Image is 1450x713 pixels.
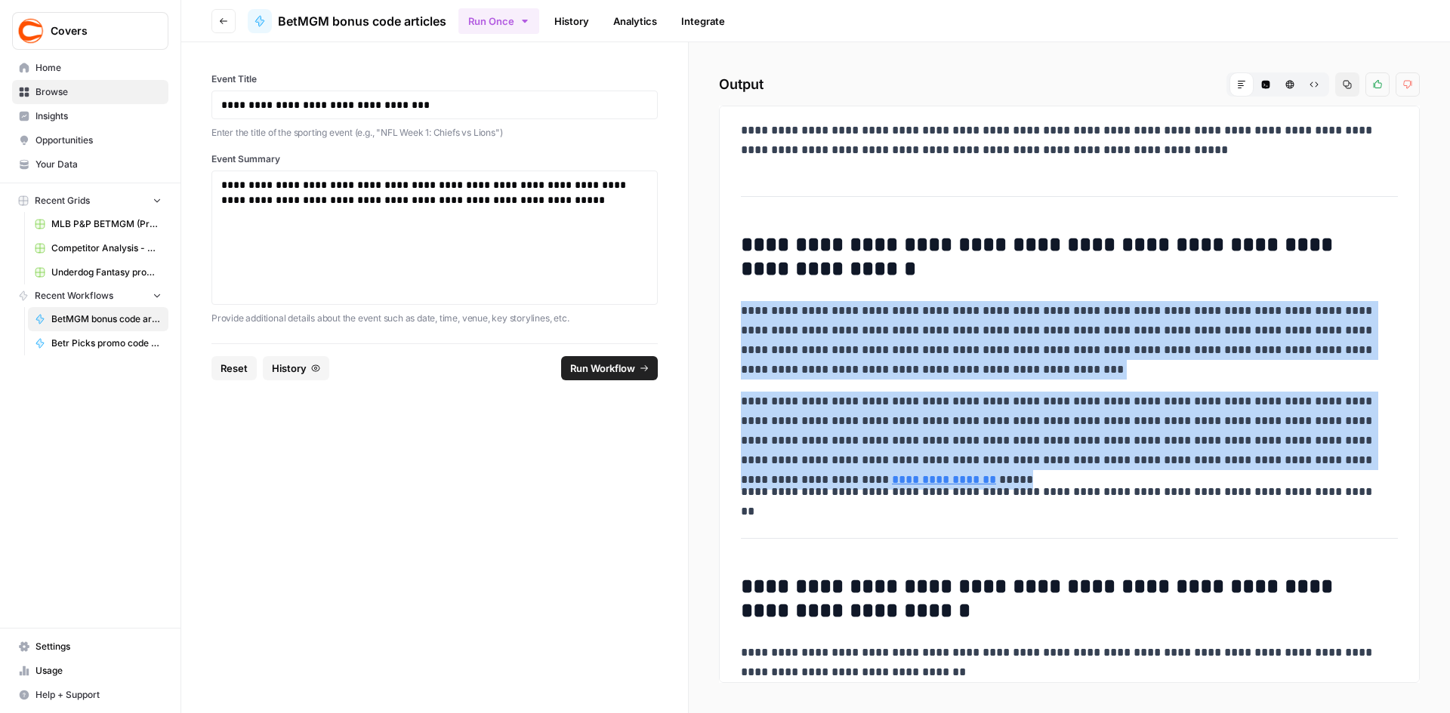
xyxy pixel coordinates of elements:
[12,56,168,80] a: Home
[12,683,168,707] button: Help + Support
[35,158,162,171] span: Your Data
[35,640,162,653] span: Settings
[51,23,142,38] span: Covers
[35,134,162,147] span: Opportunities
[35,194,90,207] span: Recent Grids
[278,12,446,30] span: BetMGM bonus code articles
[51,266,162,279] span: Underdog Fantasy promo code articles Grid
[28,260,168,284] a: Underdog Fantasy promo code articles Grid
[28,331,168,355] a: Betr Picks promo code articles
[35,61,162,75] span: Home
[12,152,168,177] a: Your Data
[211,152,658,166] label: Event Summary
[272,361,307,376] span: History
[28,307,168,331] a: BetMGM bonus code articles
[12,189,168,212] button: Recent Grids
[719,72,1420,97] h2: Output
[51,241,162,255] span: Competitor Analysis - URL Specific Grid
[672,9,734,33] a: Integrate
[28,212,168,236] a: MLB P&P BETMGM (Production) Grid (1)
[12,635,168,659] a: Settings
[17,17,45,45] img: Covers Logo
[35,688,162,702] span: Help + Support
[211,311,658,326] p: Provide additional details about the event such as date, time, venue, key storylines, etc.
[248,9,446,33] a: BetMGM bonus code articles
[458,8,539,34] button: Run Once
[570,361,635,376] span: Run Workflow
[51,312,162,326] span: BetMGM bonus code articles
[211,72,658,86] label: Event Title
[561,356,658,380] button: Run Workflow
[35,109,162,123] span: Insights
[221,361,248,376] span: Reset
[51,217,162,231] span: MLB P&P BETMGM (Production) Grid (1)
[263,356,329,380] button: History
[12,128,168,152] a: Opportunities
[545,9,598,33] a: History
[12,104,168,128] a: Insights
[211,356,257,380] button: Reset
[12,284,168,307] button: Recent Workflows
[51,337,162,350] span: Betr Picks promo code articles
[604,9,666,33] a: Analytics
[12,80,168,104] a: Browse
[211,125,658,140] p: Enter the title of the sporting event (e.g., "NFL Week 1: Chiefs vs Lions")
[12,12,168,50] button: Workspace: Covers
[28,236,168,260] a: Competitor Analysis - URL Specific Grid
[35,664,162,678] span: Usage
[35,289,113,303] span: Recent Workflows
[12,659,168,683] a: Usage
[35,85,162,99] span: Browse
